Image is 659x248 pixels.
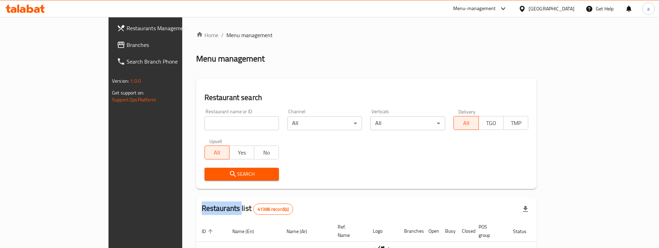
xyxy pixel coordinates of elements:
h2: Restaurants list [202,203,294,215]
span: 41386 record(s) [254,206,293,213]
div: Export file [517,201,534,217]
button: TMP [503,116,528,130]
button: Yes [229,146,254,159]
th: Closed [456,221,473,242]
span: All [457,118,476,128]
span: Restaurants Management [127,24,213,32]
span: TMP [506,118,525,128]
span: Menu management [226,31,273,39]
span: 1.0.0 [130,76,141,85]
span: No [257,148,276,158]
th: Busy [440,221,456,242]
span: ID [202,227,215,235]
div: Total records count [253,204,293,215]
input: Search for restaurant name or ID.. [204,116,279,130]
th: Open [423,221,440,242]
a: Search Branch Phone [111,53,218,70]
span: Ref. Name [338,223,359,239]
a: Restaurants Management [111,20,218,36]
span: TGO [482,118,501,128]
span: Search [210,170,274,179]
div: All [287,116,362,130]
label: Delivery [458,109,476,114]
span: Branches [127,41,213,49]
th: Branches [399,221,423,242]
nav: breadcrumb [196,31,537,39]
span: Version: [112,76,129,85]
span: Yes [232,148,251,158]
span: Search Branch Phone [127,57,213,66]
button: All [453,116,479,130]
span: Get support on: [112,88,144,97]
button: No [254,146,279,159]
div: All [370,116,445,130]
li: / [221,31,224,39]
div: Menu-management [453,5,496,13]
button: All [204,146,230,159]
span: a [647,5,650,13]
span: POS group [479,223,499,239]
span: All [208,148,227,158]
span: Name (Ar) [287,227,316,235]
div: [GEOGRAPHIC_DATA] [529,5,574,13]
span: Status [513,227,536,235]
span: Name (En) [232,227,263,235]
button: Search [204,168,279,181]
a: Support.OpsPlatform [112,95,156,104]
h2: Menu management [196,53,265,64]
label: Upsell [209,139,222,143]
a: Branches [111,36,218,53]
th: Logo [367,221,399,242]
button: TGO [479,116,504,130]
h2: Restaurant search [204,92,529,103]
